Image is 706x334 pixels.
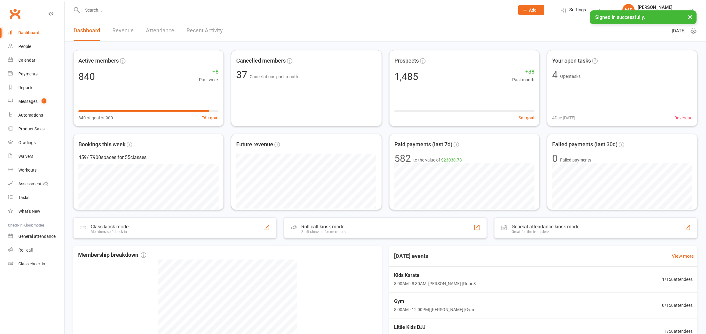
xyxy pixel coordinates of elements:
div: Product Sales [18,126,45,131]
div: People [18,44,31,49]
span: Failed payments (last 30d) [552,140,617,149]
div: General attendance [18,234,56,239]
div: 1,485 [394,72,418,82]
div: What's New [18,209,40,214]
span: Active members [78,56,119,65]
span: 840 of goal of 900 [78,114,113,121]
a: Payments [8,67,64,81]
span: 0 / 150 attendees [662,302,693,309]
div: Waivers [18,154,33,159]
button: Set goal [519,114,534,121]
span: 8:00AM - 8:30AM | [PERSON_NAME] | Floor 3 [394,280,476,287]
div: Automations [18,113,43,118]
div: 459 / 7900 spaces for 55 classes [78,154,219,162]
span: Cancelled members [236,56,286,65]
span: $23030.78 [441,158,462,162]
span: Settings [569,3,586,17]
a: Tasks [8,191,64,205]
span: Past week [199,76,219,83]
a: Gradings [8,136,64,150]
a: Dashboard [74,20,100,41]
span: 0 overdue [675,114,692,121]
span: +8 [199,67,219,76]
div: [PERSON_NAME] [638,5,689,10]
div: Roll call kiosk mode [301,224,346,230]
div: Bujutsu Martial Arts Centre [638,10,689,16]
span: 1 [42,98,46,103]
div: Reports [18,85,33,90]
a: Workouts [8,163,64,177]
a: People [8,40,64,53]
div: Class kiosk mode [91,224,129,230]
span: Signed in successfully. [595,14,645,20]
span: Your open tasks [552,56,591,65]
div: Payments [18,71,38,76]
a: General attendance kiosk mode [8,230,64,243]
a: Assessments [8,177,64,191]
span: Prospects [394,56,419,65]
span: Membership breakdown [78,251,146,260]
span: +38 [512,67,534,76]
div: Workouts [18,168,37,172]
a: Automations [8,108,64,122]
a: Product Sales [8,122,64,136]
a: Dashboard [8,26,64,40]
span: to the value of [413,157,462,163]
a: Calendar [8,53,64,67]
span: [DATE] [672,27,686,34]
h3: [DATE] events [389,251,433,262]
a: Attendance [146,20,174,41]
div: MS [622,4,635,16]
a: Recent Activity [186,20,223,41]
button: × [685,10,696,24]
input: Search... [81,6,510,14]
a: Reports [8,81,64,95]
span: 37 [236,69,250,81]
span: 8:00AM - 12:00PM | [PERSON_NAME] | Gym [394,306,474,313]
div: Dashboard [18,30,39,35]
div: Gradings [18,140,36,145]
div: General attendance kiosk mode [512,224,579,230]
div: Calendar [18,58,35,63]
div: Tasks [18,195,29,200]
div: Messages [18,99,38,104]
span: Little Kids BJJ [394,323,476,331]
div: 582 [394,154,411,163]
span: Failed payments [560,157,591,163]
div: Class check-in [18,261,45,266]
div: Members self check-in [91,230,129,234]
span: Past month [512,76,534,83]
span: Bookings this week [78,140,125,149]
div: 0 [552,154,558,163]
span: 1 / 150 attendees [662,276,693,283]
div: Staff check-in for members [301,230,346,234]
a: Waivers [8,150,64,163]
span: 4 Due [DATE] [552,114,575,121]
a: Clubworx [7,6,23,21]
button: Edit goal [201,114,219,121]
span: Open tasks [560,74,581,79]
a: What's New [8,205,64,218]
a: View more [672,252,694,260]
span: Gym [394,297,474,305]
div: Roll call [18,248,33,252]
span: Kids Karate [394,271,476,279]
a: Class kiosk mode [8,257,64,271]
button: Add [518,5,544,15]
a: Roll call [8,243,64,257]
div: 840 [78,72,95,82]
span: Paid payments (last 7d) [394,140,452,149]
div: 4 [552,70,558,80]
div: Great for the front desk [512,230,579,234]
span: Future revenue [236,140,273,149]
span: Cancellations past month [250,74,298,79]
div: Assessments [18,181,49,186]
a: Revenue [112,20,134,41]
a: Messages 1 [8,95,64,108]
span: Add [529,8,537,13]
